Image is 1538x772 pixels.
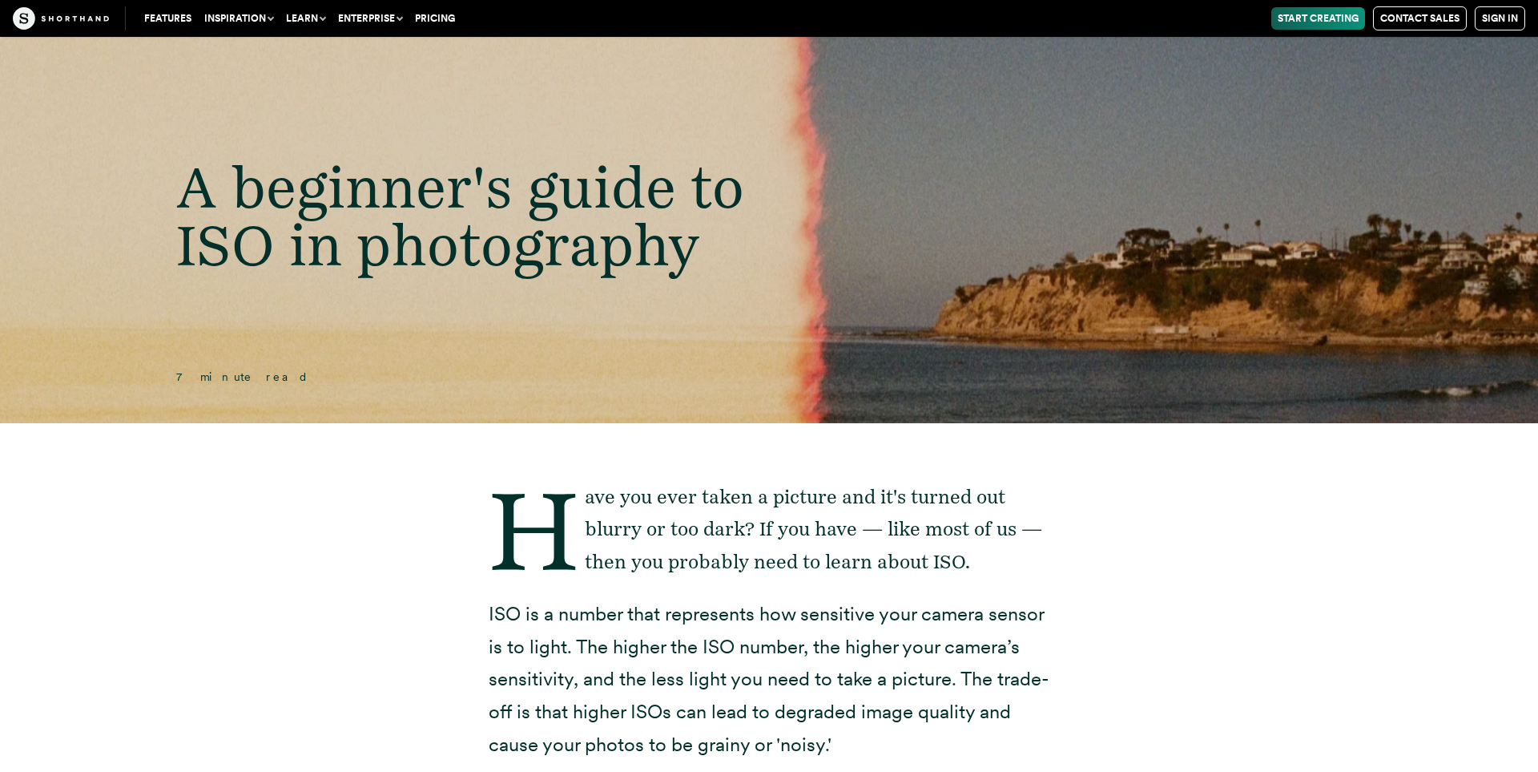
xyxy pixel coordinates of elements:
a: Contact Sales [1373,6,1467,30]
span: A beginner's guide to ISO in photography [176,152,744,279]
button: Learn [280,7,332,30]
p: Have you ever taken a picture and it's turned out blurry or too dark? If you have — like most of ... [489,481,1049,579]
p: ISO is a number that represents how sensitive your camera sensor is to light. The higher the ISO ... [489,598,1049,762]
a: Pricing [409,7,461,30]
button: Enterprise [332,7,409,30]
a: Start Creating [1271,7,1365,30]
button: Inspiration [198,7,280,30]
a: Features [138,7,198,30]
img: The Craft [13,7,109,30]
a: Sign in [1475,6,1525,30]
span: 7 minute read [176,370,309,383]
